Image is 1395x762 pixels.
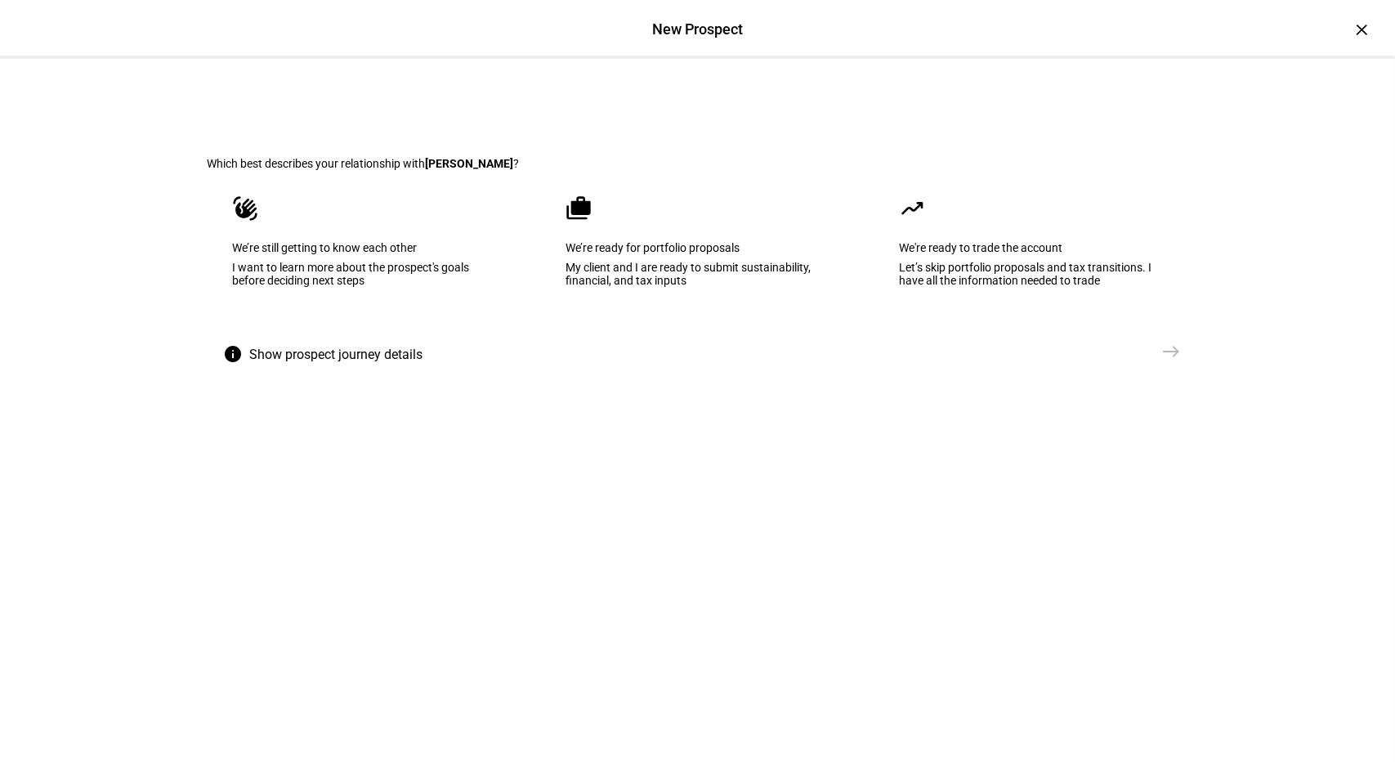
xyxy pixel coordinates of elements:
mat-icon: cases [566,195,592,222]
div: Which best describes your relationship with ? [208,157,1188,170]
div: We’re ready for portfolio proposals [566,241,829,254]
eth-mega-radio-button: We’re still getting to know each other [208,170,521,335]
span: Show prospect journey details [250,335,423,374]
div: We’re still getting to know each other [233,241,496,254]
button: Show prospect journey details [208,335,446,374]
mat-icon: waving_hand [233,195,259,222]
mat-icon: moving [900,195,926,222]
div: × [1349,16,1375,43]
eth-mega-radio-button: We’re ready for portfolio proposals [541,170,855,335]
div: Let’s skip portfolio proposals and tax transitions. I have all the information needed to trade [900,261,1163,287]
eth-mega-radio-button: We're ready to trade the account [874,170,1188,335]
div: We're ready to trade the account [900,241,1163,254]
b: [PERSON_NAME] [426,157,514,170]
div: I want to learn more about the prospect's goals before deciding next steps [233,261,496,287]
div: My client and I are ready to submit sustainability, financial, and tax inputs [566,261,829,287]
mat-icon: info [224,344,244,364]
